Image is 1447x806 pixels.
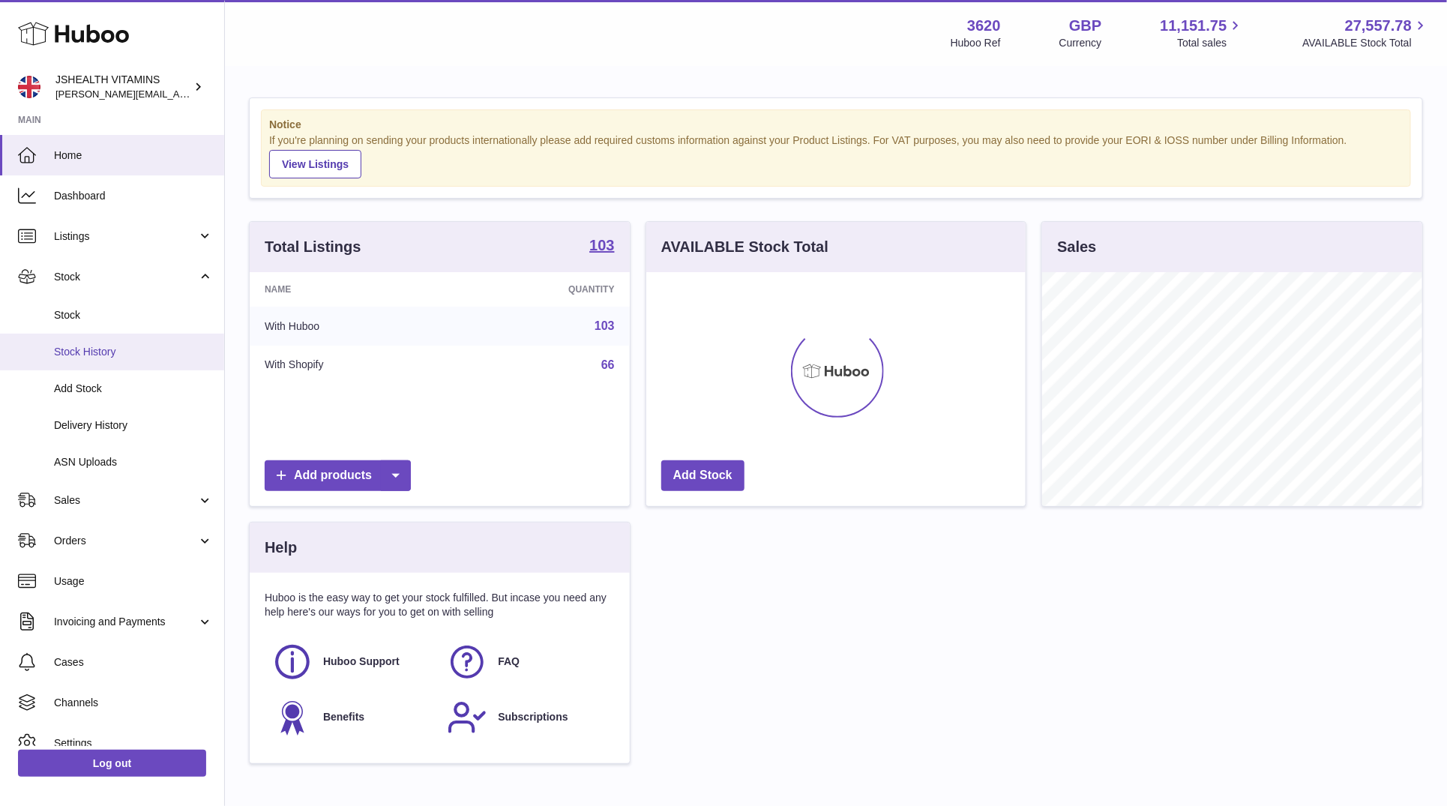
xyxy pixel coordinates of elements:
a: 103 [589,238,614,256]
span: Stock [54,308,213,322]
span: Home [54,148,213,163]
a: Benefits [272,697,432,738]
a: Add products [265,460,411,491]
a: Log out [18,750,206,777]
div: JSHEALTH VITAMINS [55,73,190,101]
span: 11,151.75 [1160,16,1227,36]
a: Subscriptions [447,697,607,738]
td: With Shopify [250,346,454,385]
strong: Notice [269,118,1403,132]
span: Orders [54,534,197,548]
a: 11,151.75 Total sales [1160,16,1244,50]
img: francesca@jshealthvitamins.com [18,76,40,98]
a: Huboo Support [272,642,432,682]
a: View Listings [269,150,361,178]
strong: GBP [1069,16,1101,36]
a: 66 [601,358,615,371]
span: 27,557.78 [1345,16,1412,36]
a: 103 [595,319,615,332]
span: Huboo Support [323,655,400,669]
span: Dashboard [54,189,213,203]
span: FAQ [498,655,520,669]
h3: Total Listings [265,237,361,257]
strong: 103 [589,238,614,253]
th: Quantity [454,272,629,307]
span: Cases [54,655,213,670]
a: FAQ [447,642,607,682]
h3: Sales [1057,237,1096,257]
h3: Help [265,538,297,558]
span: Delivery History [54,418,213,433]
span: Settings [54,736,213,751]
th: Name [250,272,454,307]
span: AVAILABLE Stock Total [1302,36,1429,50]
h3: AVAILABLE Stock Total [661,237,828,257]
span: Total sales [1177,36,1244,50]
div: If you're planning on sending your products internationally please add required customs informati... [269,133,1403,178]
span: Stock [54,270,197,284]
td: With Huboo [250,307,454,346]
span: ASN Uploads [54,455,213,469]
span: Add Stock [54,382,213,396]
span: Sales [54,493,197,508]
span: Usage [54,574,213,589]
a: Add Stock [661,460,744,491]
span: Invoicing and Payments [54,615,197,629]
span: Subscriptions [498,710,568,724]
a: 27,557.78 AVAILABLE Stock Total [1302,16,1429,50]
div: Huboo Ref [951,36,1001,50]
span: Stock History [54,345,213,359]
strong: 3620 [967,16,1001,36]
span: [PERSON_NAME][EMAIL_ADDRESS][DOMAIN_NAME] [55,88,301,100]
span: Channels [54,696,213,710]
div: Currency [1059,36,1102,50]
span: Listings [54,229,197,244]
span: Benefits [323,710,364,724]
p: Huboo is the easy way to get your stock fulfilled. But incase you need any help here's our ways f... [265,591,615,619]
